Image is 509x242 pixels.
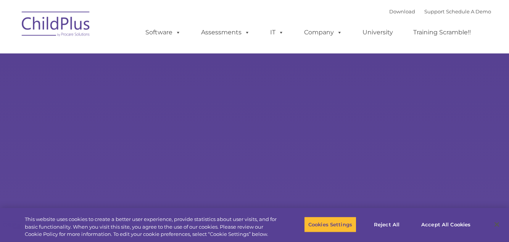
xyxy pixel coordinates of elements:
button: Reject All [363,216,411,232]
a: Schedule A Demo [446,8,491,15]
a: Training Scramble!! [406,25,478,40]
div: This website uses cookies to create a better user experience, provide statistics about user visit... [25,216,280,238]
a: Download [389,8,415,15]
a: Support [424,8,445,15]
button: Accept All Cookies [417,216,475,232]
button: Cookies Settings [304,216,356,232]
a: IT [263,25,292,40]
font: | [389,8,491,15]
a: Company [296,25,350,40]
img: ChildPlus by Procare Solutions [18,6,94,44]
a: Assessments [193,25,258,40]
a: University [355,25,401,40]
button: Close [488,216,505,233]
a: Software [138,25,188,40]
